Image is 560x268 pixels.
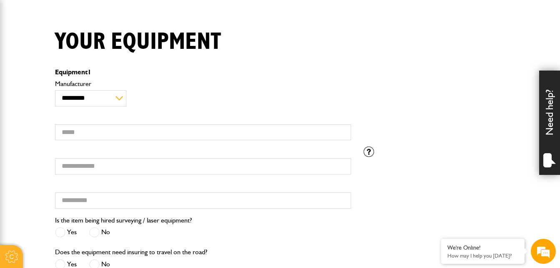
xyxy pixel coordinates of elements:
[55,28,221,56] h1: Your equipment
[55,81,351,87] label: Manufacturer
[55,217,192,224] label: Is the item being hired surveying / laser equipment?
[447,253,518,259] p: How may I help you today?
[539,71,560,175] div: Need help?
[55,227,77,238] label: Yes
[55,69,351,76] p: Equipment
[447,244,518,251] div: We're Online!
[55,249,207,255] label: Does the equipment need insuring to travel on the road?
[89,227,110,238] label: No
[88,68,91,76] span: 1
